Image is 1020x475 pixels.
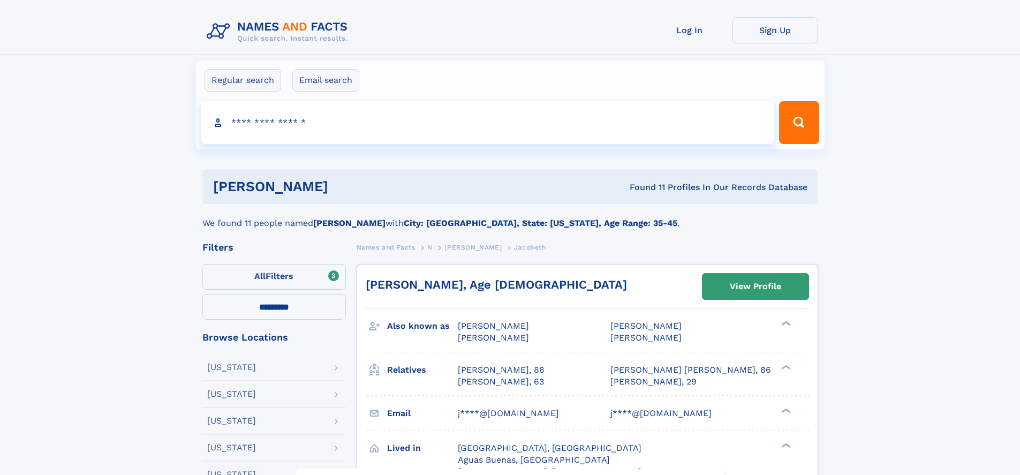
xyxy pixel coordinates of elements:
[610,364,771,376] a: [PERSON_NAME] [PERSON_NAME], 86
[254,271,266,281] span: All
[458,443,641,453] span: [GEOGRAPHIC_DATA], [GEOGRAPHIC_DATA]
[647,17,732,43] a: Log In
[205,69,281,92] label: Regular search
[458,321,529,331] span: [PERSON_NAME]
[202,333,346,342] div: Browse Locations
[387,317,458,335] h3: Also known as
[207,390,256,398] div: [US_STATE]
[458,364,545,376] a: [PERSON_NAME], 88
[387,404,458,423] h3: Email
[387,439,458,457] h3: Lived in
[732,17,818,43] a: Sign Up
[313,218,386,228] b: [PERSON_NAME]
[458,455,610,465] span: Aguas Buenas, [GEOGRAPHIC_DATA]
[427,244,433,251] span: N
[444,240,502,254] a: [PERSON_NAME]
[610,321,682,331] span: [PERSON_NAME]
[207,363,256,372] div: [US_STATE]
[427,240,433,254] a: N
[458,333,529,343] span: [PERSON_NAME]
[213,180,479,193] h1: [PERSON_NAME]
[610,376,697,388] a: [PERSON_NAME], 29
[202,204,818,230] div: We found 11 people named with .
[702,274,809,299] a: View Profile
[779,320,791,327] div: ❯
[292,69,359,92] label: Email search
[202,243,346,252] div: Filters
[730,274,781,299] div: View Profile
[779,364,791,371] div: ❯
[387,361,458,379] h3: Relatives
[202,17,357,46] img: Logo Names and Facts
[202,264,346,290] label: Filters
[479,182,807,193] div: Found 11 Profiles In Our Records Database
[610,333,682,343] span: [PERSON_NAME]
[201,101,775,144] input: search input
[444,244,502,251] span: [PERSON_NAME]
[357,240,415,254] a: Names and Facts
[779,407,791,414] div: ❯
[207,417,256,425] div: [US_STATE]
[366,278,627,291] a: [PERSON_NAME], Age [DEMOGRAPHIC_DATA]
[779,101,819,144] button: Search Button
[404,218,677,228] b: City: [GEOGRAPHIC_DATA], State: [US_STATE], Age Range: 35-45
[207,443,256,452] div: [US_STATE]
[514,244,546,251] span: Jacobeth
[779,442,791,449] div: ❯
[458,376,544,388] a: [PERSON_NAME], 63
